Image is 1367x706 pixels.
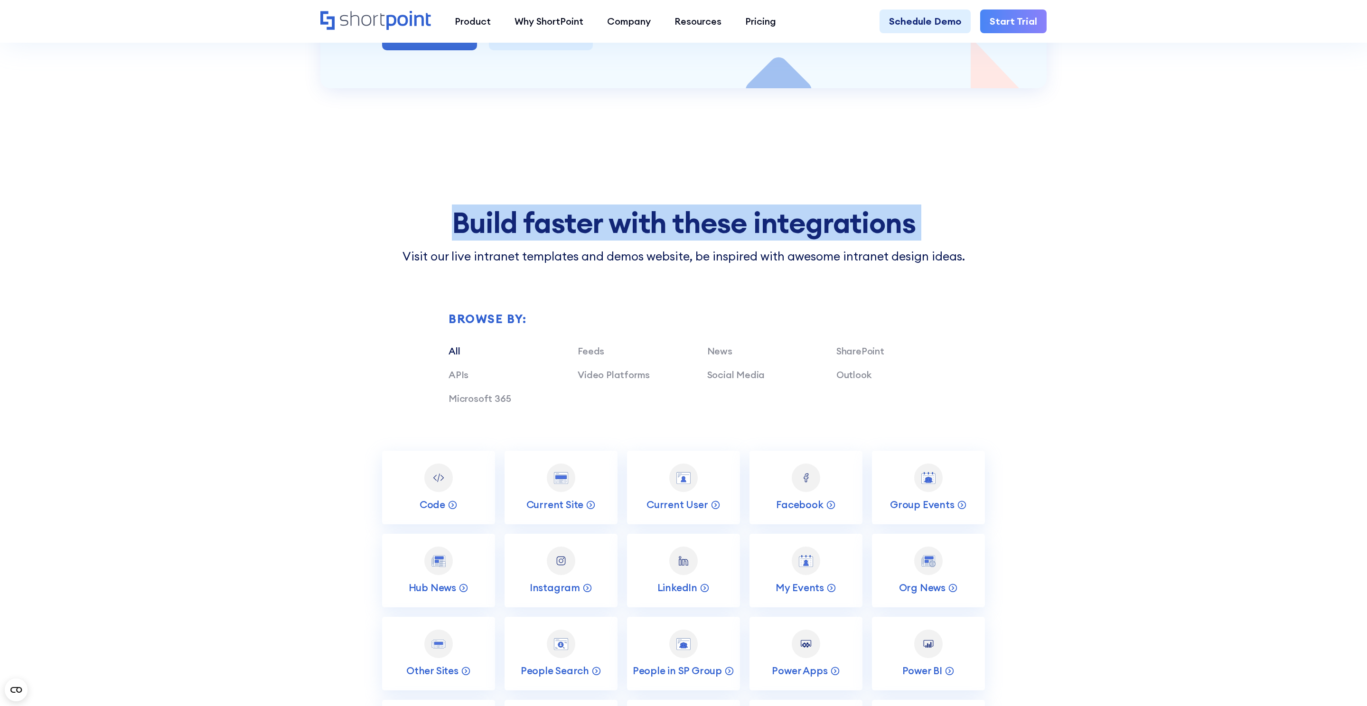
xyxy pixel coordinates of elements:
a: Company [595,9,663,33]
div: Pricing [745,14,776,28]
img: Hub News [431,555,446,567]
img: Code [431,471,446,485]
p: Code [420,498,445,511]
h2: Build faster with these integrations [382,207,985,238]
a: Current SiteCurrent Site [505,451,618,524]
a: Home [320,11,431,31]
a: Group EventsGroup Events [872,451,985,524]
img: Facebook [799,471,813,485]
p: Hub News [409,581,456,594]
a: People in SP GroupPeople in SP Group [627,617,740,690]
p: People Search [521,664,589,677]
img: Current User [676,472,691,484]
p: Instagram [530,581,580,594]
a: SharePoint [836,345,884,357]
p: Current Site [526,498,583,511]
p: LinkedIn [657,581,697,594]
img: Power BI [921,637,936,651]
a: FacebookFacebook [749,451,862,524]
iframe: Chat Widget [1320,660,1367,706]
img: Org News [921,555,936,567]
a: Hub NewsHub News [382,534,495,607]
a: Microsoft 365 [449,392,511,404]
img: Power Apps [799,637,813,651]
a: Social Media [707,369,765,381]
p: Power Apps [772,664,827,677]
a: Schedule Demo [880,9,971,33]
p: Visit our live intranet templates and demos website, be inspired with awesome intranet design ideas. [382,248,985,266]
a: Org NewsOrg News [872,534,985,607]
a: People SearchPeople Search [505,617,618,690]
a: All [449,345,460,357]
p: Facebook [776,498,823,511]
div: Browse by: [449,313,965,325]
img: Instagram [554,554,568,568]
a: Outlook [836,369,871,381]
p: Other Sites [406,664,459,677]
a: CodeCode [382,451,495,524]
div: Product [455,14,491,28]
div: Company [607,14,651,28]
a: News [707,345,732,357]
div: Why ShortPoint [515,14,583,28]
a: Video Platforms [578,369,650,381]
img: Group Events [921,472,936,484]
p: My Events [776,581,824,594]
div: Resources [674,14,721,28]
img: LinkedIn [676,554,691,568]
a: My EventsMy Events [749,534,862,607]
a: Power AppsPower Apps [749,617,862,690]
a: Feeds [578,345,604,357]
img: My Events [799,555,813,567]
a: Power BIPower BI [872,617,985,690]
a: APIs [449,369,468,381]
p: People in SP Group [633,664,722,677]
button: Open CMP widget [5,678,28,701]
a: Why ShortPoint [503,9,595,33]
p: Current User [646,498,708,511]
p: Group Events [890,498,954,511]
p: Org News [899,581,946,594]
a: Product [443,9,503,33]
img: Other Sites [431,640,446,649]
p: Power BI [902,664,942,677]
img: People Search [554,638,568,650]
a: Start Trial [980,9,1047,33]
a: Other SitesOther Sites [382,617,495,690]
a: Current UserCurrent User [627,451,740,524]
a: LinkedInLinkedIn [627,534,740,607]
img: People in SP Group [676,638,691,650]
a: Pricing [733,9,788,33]
img: Current Site [554,472,568,484]
a: Resources [663,9,733,33]
a: InstagramInstagram [505,534,618,607]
